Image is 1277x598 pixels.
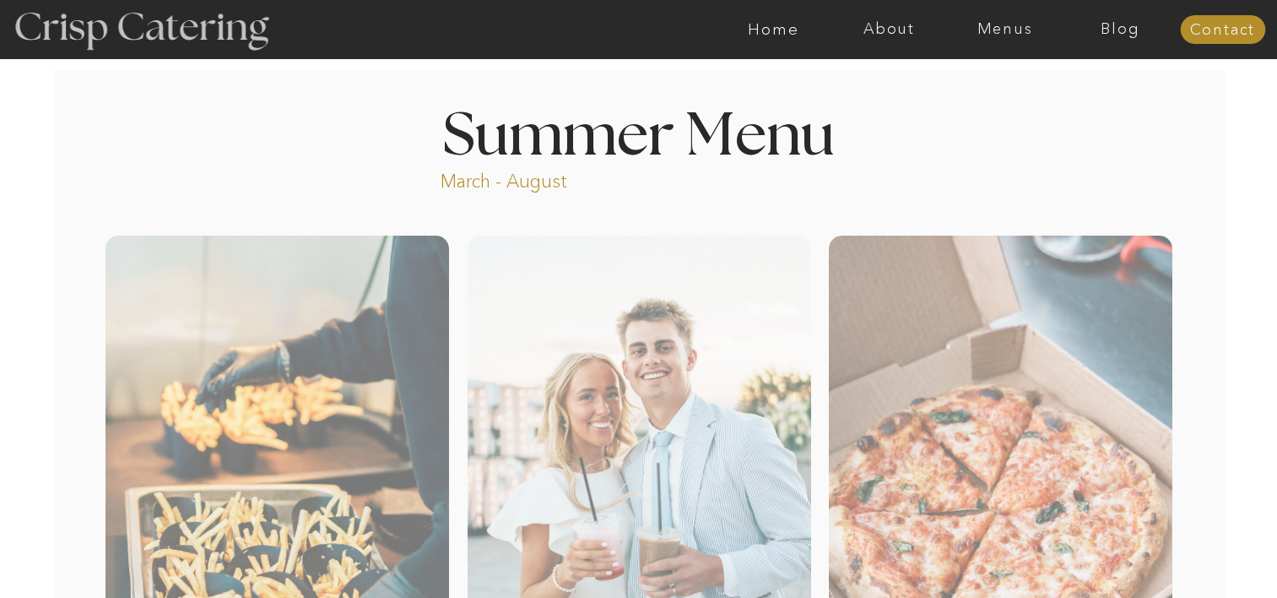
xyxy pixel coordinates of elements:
[441,169,673,188] p: March - August
[831,21,947,38] a: About
[404,107,874,157] h1: Summer Menu
[1180,22,1265,39] a: Contact
[1063,21,1178,38] a: Blog
[947,21,1063,38] a: Menus
[716,21,831,38] a: Home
